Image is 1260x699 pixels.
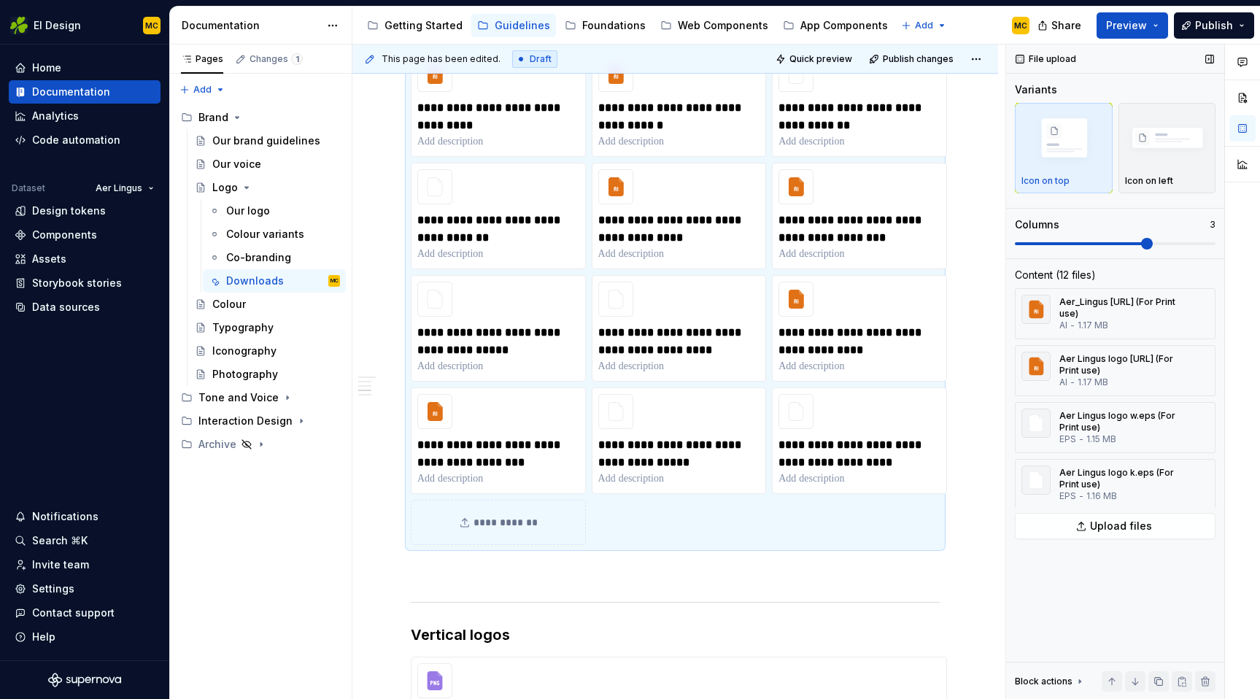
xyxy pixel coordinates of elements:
[9,56,161,80] a: Home
[32,228,97,242] div: Components
[212,134,320,148] div: Our brand guidelines
[189,363,346,386] a: Photography
[32,276,122,290] div: Storybook stories
[198,437,236,452] div: Archive
[9,128,161,152] a: Code automation
[189,293,346,316] a: Colour
[181,53,223,65] div: Pages
[1021,175,1070,187] p: Icon on top
[1030,12,1091,39] button: Share
[10,17,28,34] img: 56b5df98-d96d-4d7e-807c-0afdf3bdaefa.png
[915,20,933,31] span: Add
[411,625,940,645] h3: Vertical logos
[182,18,320,33] div: Documentation
[32,204,106,218] div: Design tokens
[175,80,230,100] button: Add
[175,106,346,129] div: Brand
[48,673,121,687] a: Supernova Logo
[559,14,652,37] a: Foundations
[1015,268,1096,282] div: Content (12 files)
[1070,320,1075,331] span: -
[175,409,346,433] div: Interaction Design
[203,199,346,223] a: Our logo
[203,223,346,246] a: Colour variants
[777,14,894,37] a: App Components
[212,180,238,195] div: Logo
[9,529,161,552] button: Search ⌘K
[1059,467,1189,490] div: Aer Lingus logo k.eps (For Print use)
[175,386,346,409] div: Tone and Voice
[361,14,468,37] a: Getting Started
[226,274,284,288] div: Downloads
[96,182,142,194] span: Aer Lingus
[771,49,859,69] button: Quick preview
[189,152,346,176] a: Our voice
[9,577,161,600] a: Settings
[9,505,161,528] button: Notifications
[32,533,88,548] div: Search ⌘K
[1015,671,1086,692] div: Block actions
[1015,513,1215,539] button: Upload files
[9,271,161,295] a: Storybook stories
[800,18,888,33] div: App Components
[1014,20,1027,31] div: MC
[32,61,61,75] div: Home
[1210,219,1215,231] p: 3
[212,367,278,382] div: Photography
[1195,18,1233,33] span: Publish
[203,246,346,269] a: Co-branding
[1021,111,1106,168] img: placeholder
[1125,175,1173,187] p: Icon on left
[198,110,228,125] div: Brand
[865,49,960,69] button: Publish changes
[530,53,552,65] span: Draft
[1015,676,1072,687] div: Block actions
[212,157,261,171] div: Our voice
[9,601,161,625] button: Contact support
[198,390,279,405] div: Tone and Voice
[189,176,346,199] a: Logo
[1059,433,1076,445] span: EPS
[1078,376,1108,388] span: 1.17 MB
[331,274,339,288] div: MC
[1059,376,1067,388] span: AI
[1078,320,1108,331] span: 1.17 MB
[226,227,304,242] div: Colour variants
[189,339,346,363] a: Iconography
[1079,490,1083,502] span: -
[1059,353,1189,376] div: Aer Lingus logo [URL] (For Print use)
[32,557,89,572] div: Invite team
[1086,433,1116,445] span: 1.15 MB
[32,630,55,644] div: Help
[897,15,951,36] button: Add
[495,18,550,33] div: Guidelines
[1015,82,1057,97] div: Variants
[12,182,45,194] div: Dataset
[175,433,346,456] div: Archive
[9,553,161,576] a: Invite team
[32,300,100,314] div: Data sources
[1106,18,1147,33] span: Preview
[654,14,774,37] a: Web Components
[9,247,161,271] a: Assets
[32,252,66,266] div: Assets
[32,109,79,123] div: Analytics
[32,606,115,620] div: Contact support
[384,18,463,33] div: Getting Started
[212,344,277,358] div: Iconography
[1079,433,1083,445] span: -
[1086,490,1117,502] span: 1.16 MB
[789,53,852,65] span: Quick preview
[189,129,346,152] a: Our brand guidelines
[382,53,500,65] span: This page has been edited.
[189,316,346,339] a: Typography
[203,269,346,293] a: DownloadsMC
[471,14,556,37] a: Guidelines
[212,320,274,335] div: Typography
[32,133,120,147] div: Code automation
[1174,12,1254,39] button: Publish
[1125,111,1210,168] img: placeholder
[9,296,161,319] a: Data sources
[193,84,212,96] span: Add
[883,53,954,65] span: Publish changes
